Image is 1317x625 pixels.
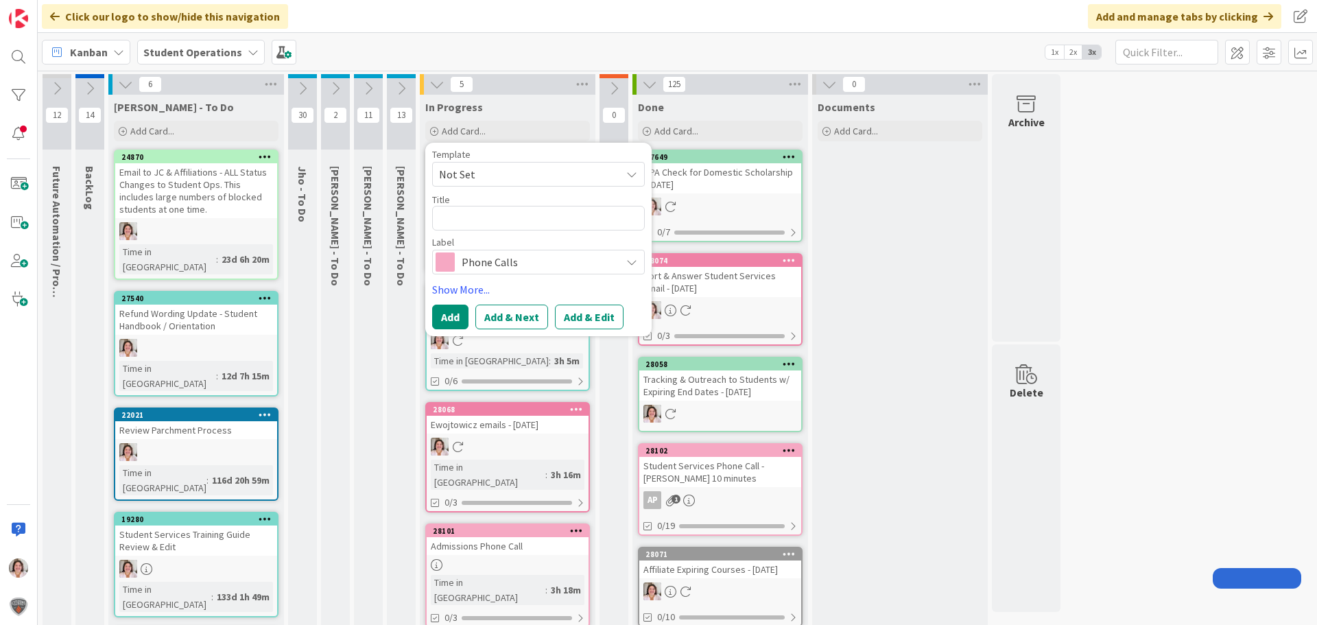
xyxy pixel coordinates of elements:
span: 1x [1045,45,1064,59]
span: BackLog [83,166,97,210]
div: 3h 16m [547,467,584,482]
span: : [545,582,547,598]
span: 0/10 [657,610,675,624]
div: 12d 7h 15m [218,368,273,384]
div: EW [115,443,277,461]
span: Template [432,150,471,159]
a: 28058Tracking & Outreach to Students w/ Expiring End Dates - [DATE]EW [638,357,803,432]
div: AP [643,491,661,509]
div: 28102 [639,445,801,457]
span: 5 [450,76,473,93]
div: Click our logo to show/hide this navigation [42,4,288,29]
div: 19280 [115,513,277,526]
div: EW [639,301,801,319]
span: 0/3 [444,611,458,625]
div: EW [639,405,801,423]
input: Quick Filter... [1115,40,1218,64]
div: 28102Student Services Phone Call - [PERSON_NAME] 10 minutes [639,445,801,487]
span: 6 [139,76,162,93]
div: Review Parchment Process [115,421,277,439]
a: 19280Student Services Training Guide Review & EditEWTime in [GEOGRAPHIC_DATA]:133d 1h 49m [114,512,278,617]
span: 0/7 [657,225,670,239]
div: 28058 [645,359,801,369]
div: 19280Student Services Training Guide Review & Edit [115,513,277,556]
div: EW [115,339,277,357]
div: 116d 20h 59m [209,473,273,488]
span: 0 [842,76,866,93]
span: Amanda - To Do [394,166,408,286]
a: 24870Email to JC & Affiliations - ALL Status Changes to Student Ops. This includes large numbers ... [114,150,278,280]
span: 0/3 [444,495,458,510]
span: 2x [1064,45,1082,59]
img: EW [119,222,137,240]
div: Affiliate Expiring Courses - [DATE] [639,561,801,578]
div: Admissions Phone Call [427,537,589,555]
div: 27649GPA Check for Domestic Scholarship - [DATE] [639,151,801,193]
span: Add Card... [654,125,698,137]
img: EW [431,331,449,349]
div: 133d 1h 49m [213,589,273,604]
div: 28074 [645,256,801,266]
div: Refund Wording Update - Student Handbook / Orientation [115,305,277,335]
div: Email to JC & Affiliations - ALL Status Changes to Student Ops. This includes large numbers of bl... [115,163,277,218]
div: EW [639,582,801,600]
span: 30 [291,107,314,123]
span: : [545,467,547,482]
div: Time in [GEOGRAPHIC_DATA] [431,460,545,490]
div: 28071 [645,550,801,559]
a: 28074Sort & Answer Student Services Email - [DATE]EW0/3 [638,253,803,346]
div: Add and manage tabs by clicking [1088,4,1281,29]
div: Delete [1010,384,1043,401]
div: 3h 18m [547,582,584,598]
span: : [549,353,551,368]
div: 27540 [115,292,277,305]
div: EW [427,438,589,456]
span: Documents [818,100,875,114]
img: EW [643,405,661,423]
div: 23d 6h 20m [218,252,273,267]
div: Time in [GEOGRAPHIC_DATA] [119,361,216,391]
span: In Progress [425,100,483,114]
span: 12 [45,107,69,123]
a: 27685Monthly Refund/Credit Review Spreadsheet - [DATE]EWTime in [GEOGRAPHIC_DATA]:3h 5m0/6 [425,283,590,391]
img: EW [643,582,661,600]
span: Kanban [70,44,108,60]
div: 27649 [645,152,801,162]
span: Eric - To Do [361,166,375,286]
img: EW [643,301,661,319]
div: 28071 [639,548,801,561]
div: EW [115,560,277,578]
span: 13 [390,107,413,123]
img: EW [643,198,661,215]
span: 0/19 [657,519,675,533]
img: Visit kanbanzone.com [9,9,28,28]
span: Zaida - To Do [329,166,342,286]
div: Time in [GEOGRAPHIC_DATA] [119,465,206,495]
span: Future Automation / Process Building [50,166,64,353]
a: 27649GPA Check for Domestic Scholarship - [DATE]EW0/7 [638,150,803,242]
div: Sort & Answer Student Services Email - [DATE] [639,267,801,297]
div: 28068 [427,403,589,416]
a: Show More... [432,281,645,298]
span: 0 [602,107,626,123]
div: Time in [GEOGRAPHIC_DATA] [431,353,549,368]
div: 19280 [121,515,277,524]
div: 28102 [645,446,801,456]
div: 28068 [433,405,589,414]
div: AP [639,491,801,509]
span: : [206,473,209,488]
span: Emilie - To Do [114,100,234,114]
span: Add Card... [442,125,486,137]
div: EW [115,222,277,240]
div: Student Services Training Guide Review & Edit [115,526,277,556]
div: 28101 [427,525,589,537]
div: Ewojtowicz emails - [DATE] [427,416,589,434]
span: 125 [663,76,686,93]
span: Label [432,237,454,247]
div: 28071Affiliate Expiring Courses - [DATE] [639,548,801,578]
span: Not Set [439,165,610,183]
span: Add Card... [130,125,174,137]
div: 28058 [639,358,801,370]
div: 3h 5m [551,353,583,368]
img: EW [9,558,28,578]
